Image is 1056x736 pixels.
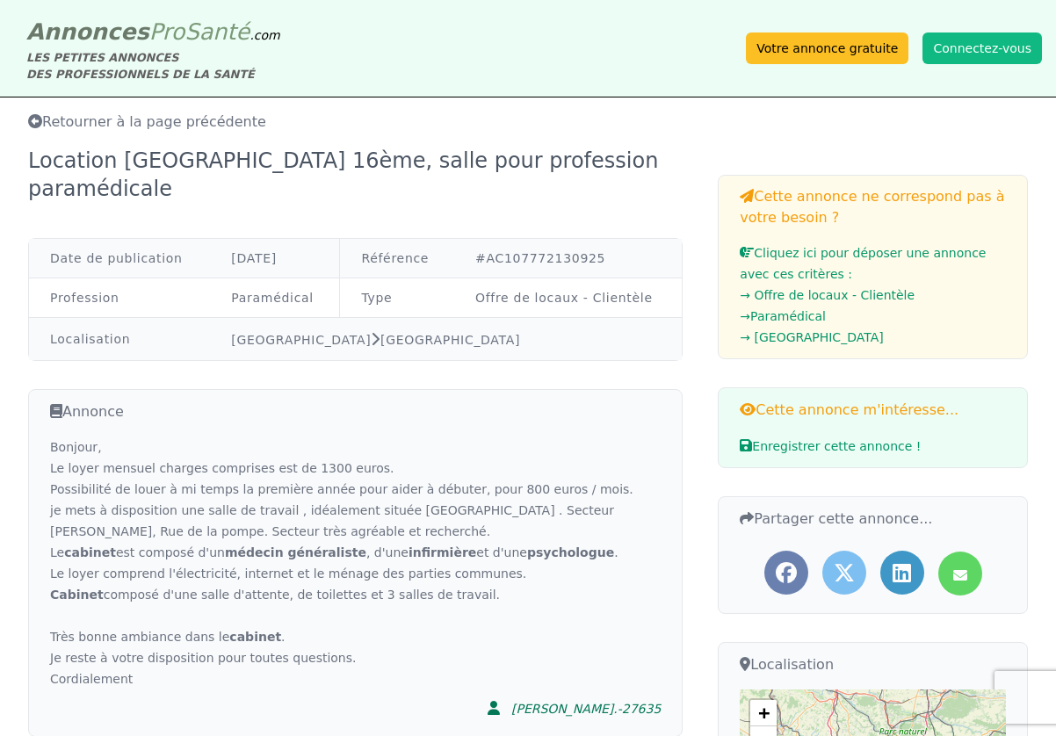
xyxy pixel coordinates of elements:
[740,246,1006,348] a: Cliquez ici pour déposer une annonce avec ces critères :→ Offre de locaux - Clientèle→Paramédical...
[740,306,1006,327] li: → Paramédical
[511,700,661,718] div: [PERSON_NAME].-27635
[149,18,185,45] span: Pro
[764,551,808,595] a: Partager l'annonce sur Facebook
[750,700,777,726] a: Zoom in
[210,239,340,278] td: [DATE]
[340,278,454,318] td: Type
[746,32,908,64] a: Votre annonce gratuite
[50,400,661,422] h3: Annonce
[28,147,683,203] div: Location [GEOGRAPHIC_DATA] 16ème, salle pour profession paramédicale
[938,552,982,595] a: Partager l'annonce par mail
[26,49,280,83] div: LES PETITES ANNONCES DES PROFESSIONNELS DE LA SANTÉ
[527,545,614,559] strong: psychologue
[225,545,366,559] strong: médecin généraliste
[229,630,281,644] strong: cabinet
[231,333,371,347] a: [GEOGRAPHIC_DATA]
[50,588,104,602] strong: Cabinet
[740,399,1006,421] h3: Cette annonce m'intéresse...
[922,32,1042,64] button: Connectez-vous
[740,186,1006,228] h3: Cette annonce ne correspond pas à votre besoin ?
[340,239,454,278] td: Référence
[28,113,266,130] span: Retourner à la page précédente
[740,439,921,453] span: Enregistrer cette annonce !
[28,114,42,128] i: Retourner à la liste
[29,278,210,318] td: Profession
[740,285,1006,306] li: → Offre de locaux - Clientèle
[231,291,314,305] a: Paramédical
[758,702,770,724] span: +
[50,437,661,689] div: Bonjour, Le loyer mensuel charges comprises est de 1300 euros. Possibilité de louer à mi temps la...
[64,545,116,559] strong: cabinet
[475,291,653,305] a: Offre de locaux - Clientèle
[26,18,280,45] a: AnnoncesProSanté.com
[184,18,250,45] span: Santé
[740,508,1006,530] h3: Partager cette annonce...
[740,327,1006,348] li: → [GEOGRAPHIC_DATA]
[250,28,279,42] span: .com
[476,689,661,725] a: [PERSON_NAME].-27635
[880,551,924,595] a: Partager l'annonce sur LinkedIn
[29,239,210,278] td: Date de publication
[29,318,210,361] td: Localisation
[409,545,476,559] strong: infirmière
[380,333,520,347] a: [GEOGRAPHIC_DATA]
[822,551,866,595] a: Partager l'annonce sur Twitter
[740,653,1006,675] h3: Localisation
[454,239,682,278] td: #AC107772130925
[26,18,149,45] span: Annonces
